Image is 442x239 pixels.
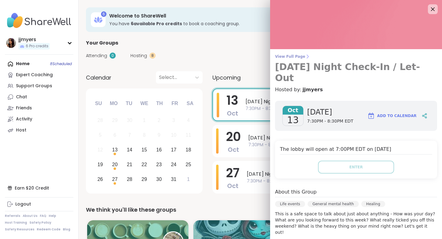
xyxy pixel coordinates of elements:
div: Choose Wednesday, October 29th, 2025 [138,173,151,186]
a: Referrals [5,214,20,218]
span: [DATE] Night Check-In / Let-Out [248,134,424,142]
div: Not available Wednesday, October 1st, 2025 [138,114,151,127]
div: Th [153,97,166,110]
span: 7:30PM - 8:30PM EDT [246,105,423,112]
img: ShareWell Logomark [367,112,375,119]
span: Oct [227,182,238,190]
div: 8 [149,53,156,59]
a: Friends [5,103,73,114]
div: 19 [97,160,103,169]
div: 30 [127,116,132,124]
div: 4 [187,116,190,124]
span: 20 [226,128,241,145]
div: Choose Monday, October 13th, 2025 [108,143,122,157]
div: 15 [142,146,147,154]
div: 8 [143,131,146,139]
span: Upcoming [212,73,241,82]
div: 26 [97,175,103,183]
a: Help [49,214,56,218]
div: jjmyers [18,36,50,43]
div: Choose Saturday, October 25th, 2025 [182,158,195,171]
div: Su [92,97,105,110]
div: 28 [127,175,132,183]
span: [DATE] [307,107,354,117]
span: 13 [287,115,299,126]
b: 6 available Pro credit s [131,21,182,27]
div: Sa [183,97,197,110]
span: 7:30PM - 8:30PM EDT [248,142,424,148]
span: View Full Page [275,54,437,59]
div: 29 [112,116,118,124]
div: General mental health [308,201,359,207]
span: Attending [86,53,107,59]
div: 6 [101,11,107,17]
div: 12 [97,146,103,154]
div: 14 [127,146,132,154]
img: ShareWell Nav Logo [5,10,73,31]
div: 1 [187,175,190,183]
div: Choose Friday, October 17th, 2025 [167,143,180,157]
div: Not available Thursday, October 2nd, 2025 [153,114,166,127]
div: Logout [15,201,31,207]
div: Choose Friday, October 24th, 2025 [167,158,180,171]
span: Add to Calendar [377,113,417,119]
a: Redeem Code [37,227,60,232]
div: Not available Sunday, October 5th, 2025 [94,129,107,142]
div: Choose Sunday, October 26th, 2025 [94,173,107,186]
div: 11 [186,131,191,139]
div: 23 [156,160,162,169]
div: 13 [112,146,118,154]
h4: About this Group [275,188,316,196]
div: Activity [16,116,32,122]
span: [DATE] Night Check-In / Let-Out [246,98,423,105]
div: 21 [127,160,132,169]
a: Activity [5,114,73,125]
img: jjmyers [6,38,16,48]
div: Not available Tuesday, September 30th, 2025 [123,114,136,127]
div: 29 [142,175,147,183]
div: Choose Saturday, November 1st, 2025 [182,173,195,186]
div: Choose Monday, October 20th, 2025 [108,158,122,171]
div: 0 [110,53,116,59]
span: 7:30PM - 8:30PM EDT [247,178,424,184]
button: Add to Calendar [365,108,419,123]
div: Healing [361,201,385,207]
span: Oct [283,106,303,115]
div: 20 [112,160,118,169]
div: Not available Monday, September 29th, 2025 [108,114,122,127]
span: Oct [228,145,239,154]
div: 1 [143,116,146,124]
div: 9 [157,131,160,139]
div: Choose Sunday, October 19th, 2025 [94,158,107,171]
a: Safety Resources [5,227,34,232]
button: Enter [318,161,394,174]
h3: You have to book a coaching group. [109,21,372,27]
span: 27 [226,164,239,182]
div: Choose Wednesday, October 22nd, 2025 [138,158,151,171]
div: Host [16,127,26,133]
h3: Welcome to ShareWell [109,13,372,19]
a: Safety Policy [29,221,51,225]
div: 6 [114,131,116,139]
div: 2 [157,116,160,124]
div: 27 [112,175,118,183]
div: Choose Tuesday, October 28th, 2025 [123,173,136,186]
div: month 2025-10 [93,113,196,186]
div: 16 [156,146,162,154]
div: Fr [168,97,181,110]
span: Calendar [86,73,111,82]
div: Not available Monday, October 6th, 2025 [108,129,122,142]
div: 10 [171,131,176,139]
div: 18 [186,146,191,154]
div: Not available Thursday, October 9th, 2025 [153,129,166,142]
h4: The lobby will open at 7:00PM EDT on [DATE] [280,146,432,155]
div: Expert Coaching [16,72,53,78]
a: Support Groups [5,80,73,92]
div: Friends [16,105,32,111]
div: 25 [186,160,191,169]
div: We think you'll like these groups [86,206,435,214]
div: Choose Monday, October 27th, 2025 [108,173,122,186]
div: Choose Thursday, October 30th, 2025 [153,173,166,186]
div: 17 [171,146,176,154]
div: 30 [156,175,162,183]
